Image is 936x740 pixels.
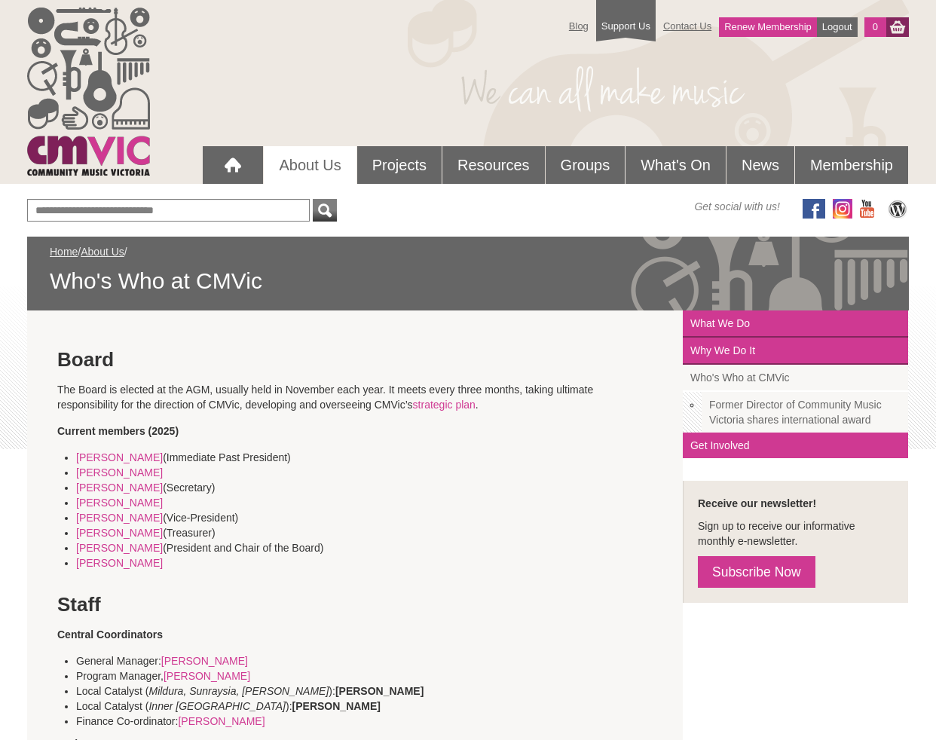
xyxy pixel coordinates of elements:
a: About Us [264,146,356,184]
a: [PERSON_NAME] [76,497,163,509]
li: Local Catalyst ( ): [76,699,671,714]
a: [PERSON_NAME] [161,655,248,667]
li: Local Catalyst ( ): [76,683,671,699]
a: News [726,146,794,184]
h2: Staff [57,450,653,616]
a: Resources [442,146,545,184]
li: (Secretary) [76,480,671,495]
span: Get social with us! [694,199,780,214]
a: What's On [626,146,726,184]
a: [PERSON_NAME] [76,482,163,494]
strong: Current members (2025) [57,425,179,437]
strong: [PERSON_NAME] [335,685,424,697]
b: Central Coordinators [57,628,163,641]
strong: [PERSON_NAME] [292,700,381,712]
img: cmvic_logo.png [27,8,150,176]
em: Inner [GEOGRAPHIC_DATA] [148,700,286,712]
a: [PERSON_NAME] [76,512,163,524]
a: What We Do [683,310,908,338]
a: [PERSON_NAME] [76,527,163,539]
li: General Manager: [76,653,671,668]
a: Projects [357,146,442,184]
div: / / [50,244,886,295]
a: [PERSON_NAME] [164,670,250,682]
a: strategic plan [413,399,476,411]
a: Subscribe Now [698,556,815,588]
a: [PERSON_NAME] [76,466,163,479]
a: Why We Do It [683,338,908,365]
li: Finance Co-ordinator: [76,714,671,729]
a: Who's Who at CMVic [683,365,908,392]
a: 0 [864,17,886,37]
h2: Board [57,348,653,371]
a: Groups [546,146,626,184]
a: Renew Membership [719,17,817,37]
li: (Vice-President) [76,510,671,525]
a: About Us [81,246,124,258]
li: (Immediate Past President) [76,450,671,465]
a: Get Involved [683,433,908,458]
a: [PERSON_NAME] [76,557,163,569]
strong: Receive our newsletter! [698,497,816,509]
a: Home [50,246,78,258]
em: Mildura, Sunraysia, [PERSON_NAME] [148,685,329,697]
a: [PERSON_NAME] [178,715,265,727]
span: Who's Who at CMVic [50,267,886,295]
a: Former Director of Community Music Victoria shares international award [702,392,908,433]
a: [PERSON_NAME] [76,542,163,554]
img: icon-instagram.png [833,199,852,219]
p: Sign up to receive our informative monthly e-newsletter. [698,518,893,549]
a: Contact Us [656,13,719,39]
p: The Board is elected at the AGM, usually held in November each year. It meets every three months,... [57,382,653,412]
a: [PERSON_NAME] [76,451,163,463]
a: Blog [561,13,596,39]
img: CMVic Blog [886,199,909,219]
li: (President and Chair of the Board) [76,540,671,555]
a: Membership [795,146,908,184]
li: (Treasurer) [76,525,671,540]
a: Logout [817,17,858,37]
li: Program Manager, [76,668,671,683]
